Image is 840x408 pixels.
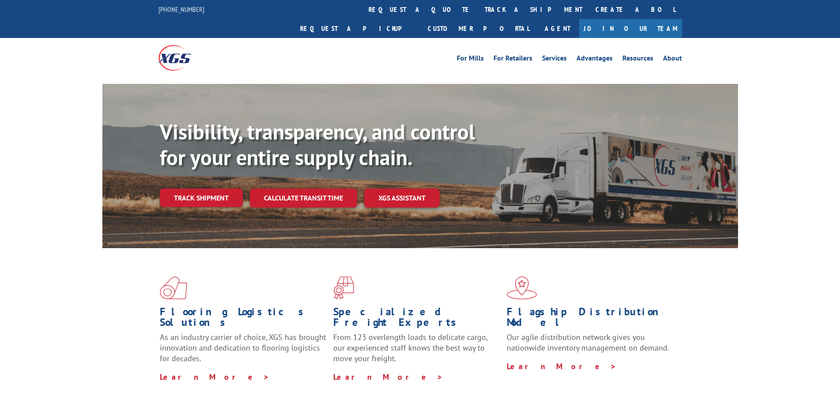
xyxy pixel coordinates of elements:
a: [PHONE_NUMBER] [158,5,204,14]
a: About [663,55,682,64]
a: Join Our Team [579,19,682,38]
a: For Mills [457,55,484,64]
a: Agent [536,19,579,38]
a: XGS ASSISTANT [364,189,440,208]
p: From 123 overlength loads to delicate cargo, our experienced staff knows the best way to move you... [333,332,500,371]
a: For Retailers [493,55,532,64]
img: xgs-icon-total-supply-chain-intelligence-red [160,276,187,299]
img: xgs-icon-flagship-distribution-model-red [507,276,537,299]
h1: Specialized Freight Experts [333,306,500,332]
a: Customer Portal [421,19,536,38]
a: Resources [622,55,653,64]
a: Track shipment [160,189,243,207]
span: As an industry carrier of choice, XGS has brought innovation and dedication to flooring logistics... [160,332,326,363]
h1: Flooring Logistics Solutions [160,306,327,332]
a: Advantages [576,55,613,64]
a: Learn More > [507,361,617,371]
a: Request a pickup [294,19,421,38]
img: xgs-icon-focused-on-flooring-red [333,276,354,299]
a: Learn More > [333,372,443,382]
b: Visibility, transparency, and control for your entire supply chain. [160,118,475,171]
a: Services [542,55,567,64]
a: Calculate transit time [250,189,357,208]
a: Learn More > [160,372,270,382]
span: Our agile distribution network gives you nationwide inventory management on demand. [507,332,669,353]
h1: Flagship Distribution Model [507,306,674,332]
